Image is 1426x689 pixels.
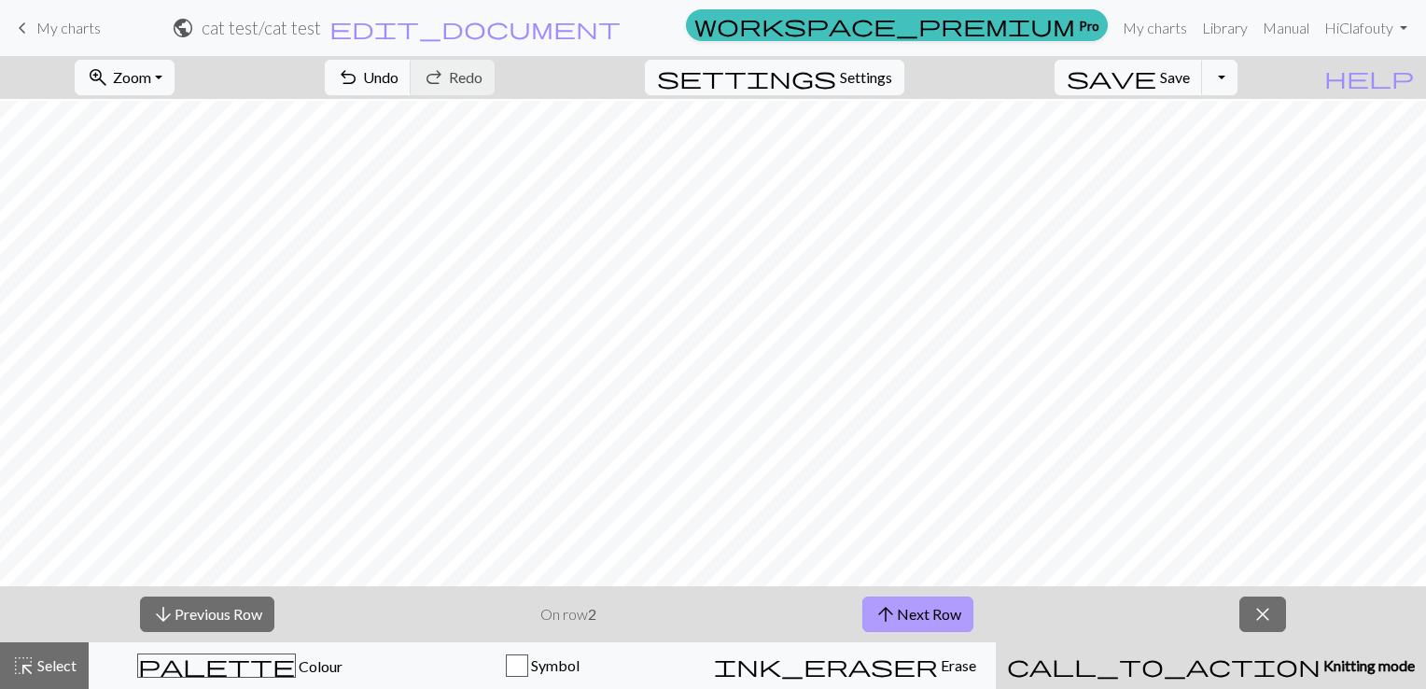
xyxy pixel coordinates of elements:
span: Knitting mode [1321,656,1415,674]
button: Save [1055,60,1203,95]
button: Erase [693,642,996,689]
p: On row [540,603,596,626]
span: Colour [296,657,343,675]
span: close [1251,601,1274,627]
span: settings [657,64,836,91]
span: arrow_downward [152,601,175,627]
a: Manual [1255,9,1317,47]
span: edit_document [329,15,621,41]
span: Settings [840,66,892,89]
span: Symbol [528,656,580,674]
span: help [1324,64,1414,91]
button: Zoom [75,60,175,95]
span: Erase [938,656,976,674]
span: Save [1160,68,1190,86]
span: keyboard_arrow_left [11,15,34,41]
a: Pro [686,9,1108,41]
button: Next Row [862,597,973,632]
button: Knitting mode [996,642,1426,689]
a: My charts [1115,9,1195,47]
span: public [172,15,194,41]
strong: 2 [588,605,596,623]
span: Undo [363,68,398,86]
button: Undo [325,60,412,95]
span: workspace_premium [694,12,1075,38]
span: My charts [36,19,101,36]
a: My charts [11,12,101,44]
span: Select [35,656,77,674]
span: highlight_alt [12,653,35,679]
h2: cat test / cat test [202,17,321,38]
button: Previous Row [140,597,274,632]
span: call_to_action [1007,653,1321,679]
span: undo [337,64,359,91]
i: Settings [657,66,836,89]
button: Colour [89,642,391,689]
a: HiClafouty [1317,9,1415,47]
button: SettingsSettings [645,60,904,95]
button: Symbol [391,642,693,689]
span: ink_eraser [714,653,938,679]
span: zoom_in [87,64,109,91]
span: palette [138,653,295,679]
a: Library [1195,9,1255,47]
span: arrow_upward [874,601,897,627]
span: save [1067,64,1156,91]
span: Zoom [113,68,151,86]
